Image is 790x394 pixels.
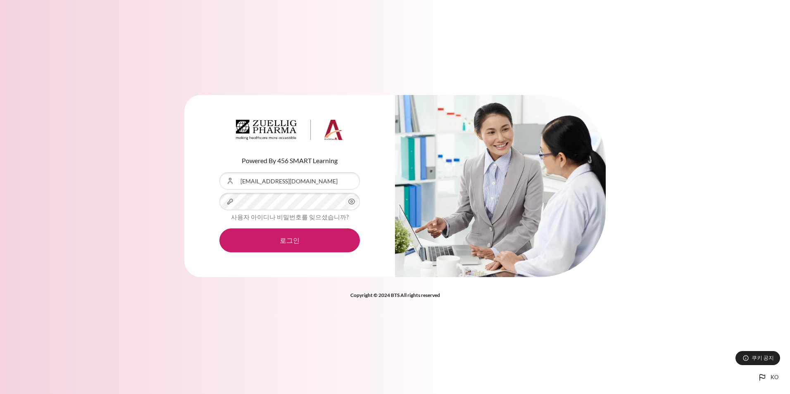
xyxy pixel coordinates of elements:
[219,228,360,252] button: 로그인
[219,156,360,166] p: Powered By 456 SMART Learning
[735,351,780,365] button: 쿠키 공지
[236,120,343,144] a: Architeck
[771,373,778,382] span: ko
[231,213,349,221] a: 사용자 아이디나 비밀번호를 잊으셨습니까?
[754,369,782,386] button: Languages
[752,354,774,362] span: 쿠키 공지
[350,292,440,298] strong: Copyright © 2024 BTS All rights reserved
[236,120,343,140] img: Architeck
[219,172,360,190] input: 사용자 아이디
